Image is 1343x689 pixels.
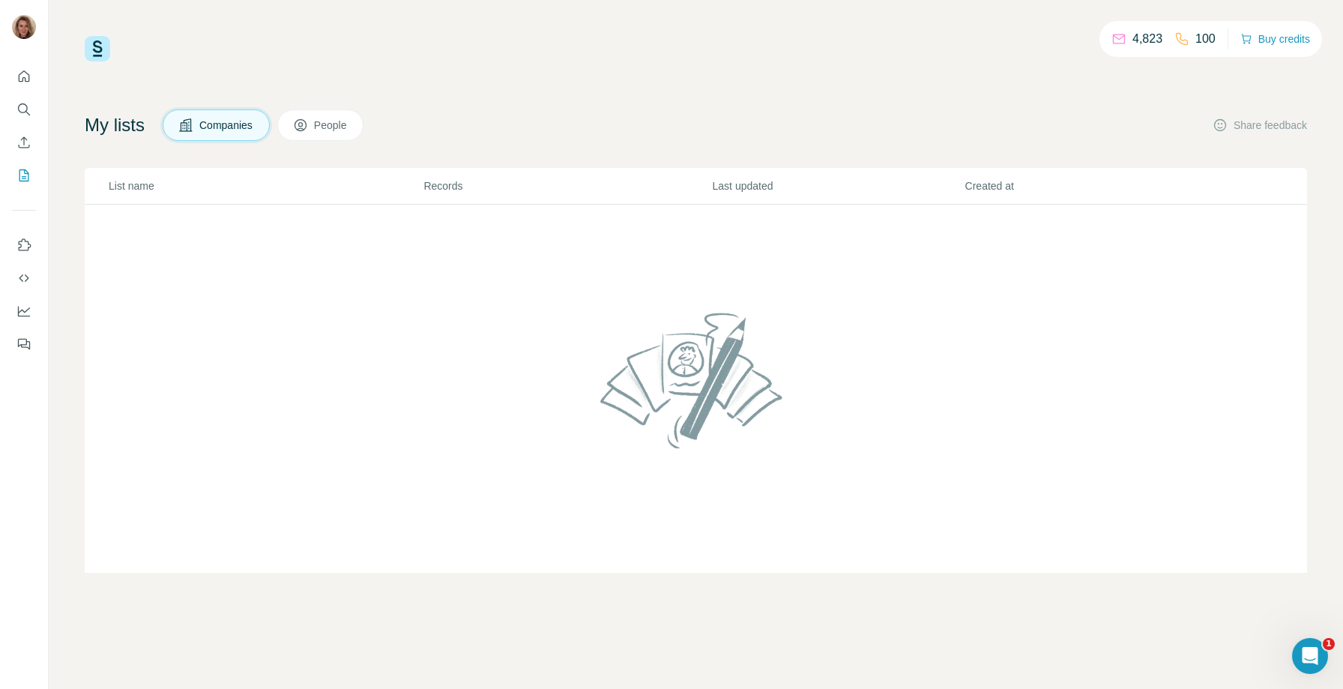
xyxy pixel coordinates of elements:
[594,300,798,460] img: No lists found
[12,331,36,358] button: Feedback
[314,118,348,133] span: People
[109,178,422,193] p: List name
[1240,28,1310,49] button: Buy credits
[1323,638,1335,650] span: 1
[1292,638,1328,674] iframe: Intercom live chat
[12,129,36,156] button: Enrich CSV
[12,96,36,123] button: Search
[1195,30,1216,48] p: 100
[85,36,110,61] img: Surfe Logo
[423,178,710,193] p: Records
[1132,30,1162,48] p: 4,823
[12,232,36,259] button: Use Surfe on LinkedIn
[1213,118,1307,133] button: Share feedback
[965,178,1216,193] p: Created at
[12,162,36,189] button: My lists
[85,113,145,137] h4: My lists
[12,63,36,90] button: Quick start
[12,15,36,39] img: Avatar
[713,178,964,193] p: Last updated
[12,265,36,292] button: Use Surfe API
[12,298,36,325] button: Dashboard
[199,118,254,133] span: Companies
